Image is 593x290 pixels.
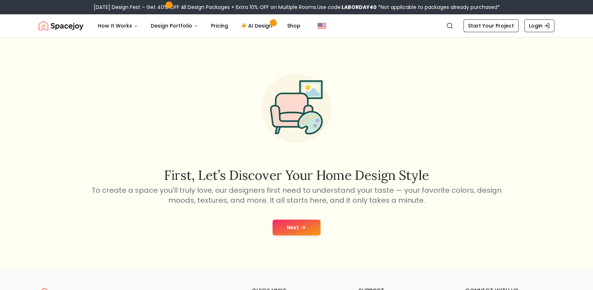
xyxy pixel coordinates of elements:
a: Spacejoy [39,19,83,33]
b: LABORDAY40 [342,4,377,11]
a: AI Design [235,19,280,33]
div: [DATE] Design Fest – Get 40% OFF All Design Packages + Extra 10% OFF on Multiple Rooms. [93,4,500,11]
nav: Main [92,19,306,33]
button: Next [273,220,320,235]
img: Start Style Quiz Illustration [251,63,342,154]
a: Pricing [205,19,234,33]
nav: Global [39,14,554,37]
span: *Not applicable to packages already purchased* [377,4,500,11]
p: To create a space you'll truly love, our designers first need to understand your taste — your fav... [90,185,503,205]
span: Use code: [317,4,377,11]
img: Spacejoy Logo [39,19,83,33]
a: Login [524,19,554,32]
a: Start Your Project [463,19,519,32]
img: United States [318,21,326,30]
h2: First, let’s discover your home design style [90,168,503,182]
a: Shop [281,19,306,33]
button: How It Works [92,19,144,33]
button: Design Portfolio [145,19,204,33]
